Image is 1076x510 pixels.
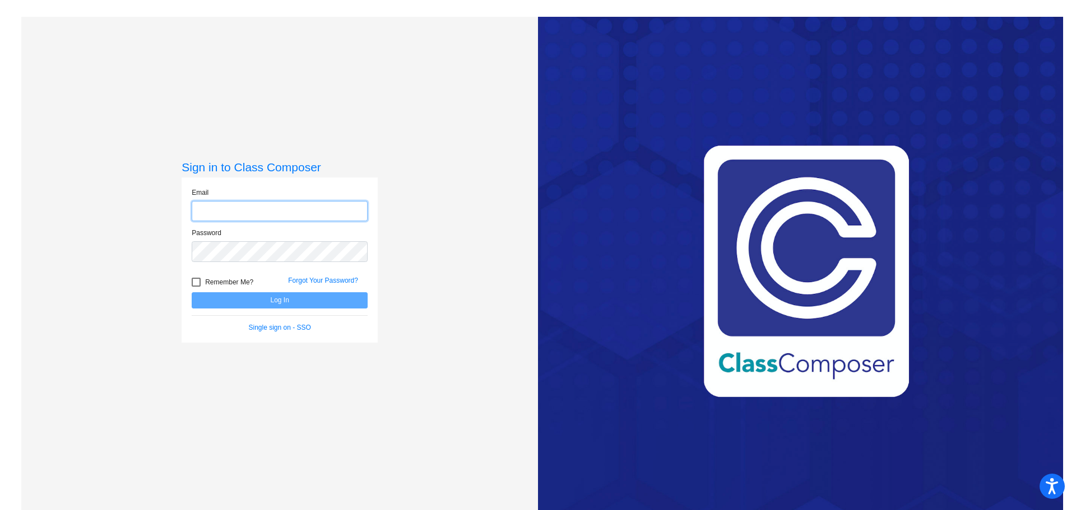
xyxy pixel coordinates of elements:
h3: Sign in to Class Composer [182,160,378,174]
span: Remember Me? [205,275,253,289]
button: Log In [192,292,368,308]
label: Email [192,188,208,198]
label: Password [192,228,221,238]
a: Forgot Your Password? [288,277,358,284]
a: Single sign on - SSO [249,324,311,331]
